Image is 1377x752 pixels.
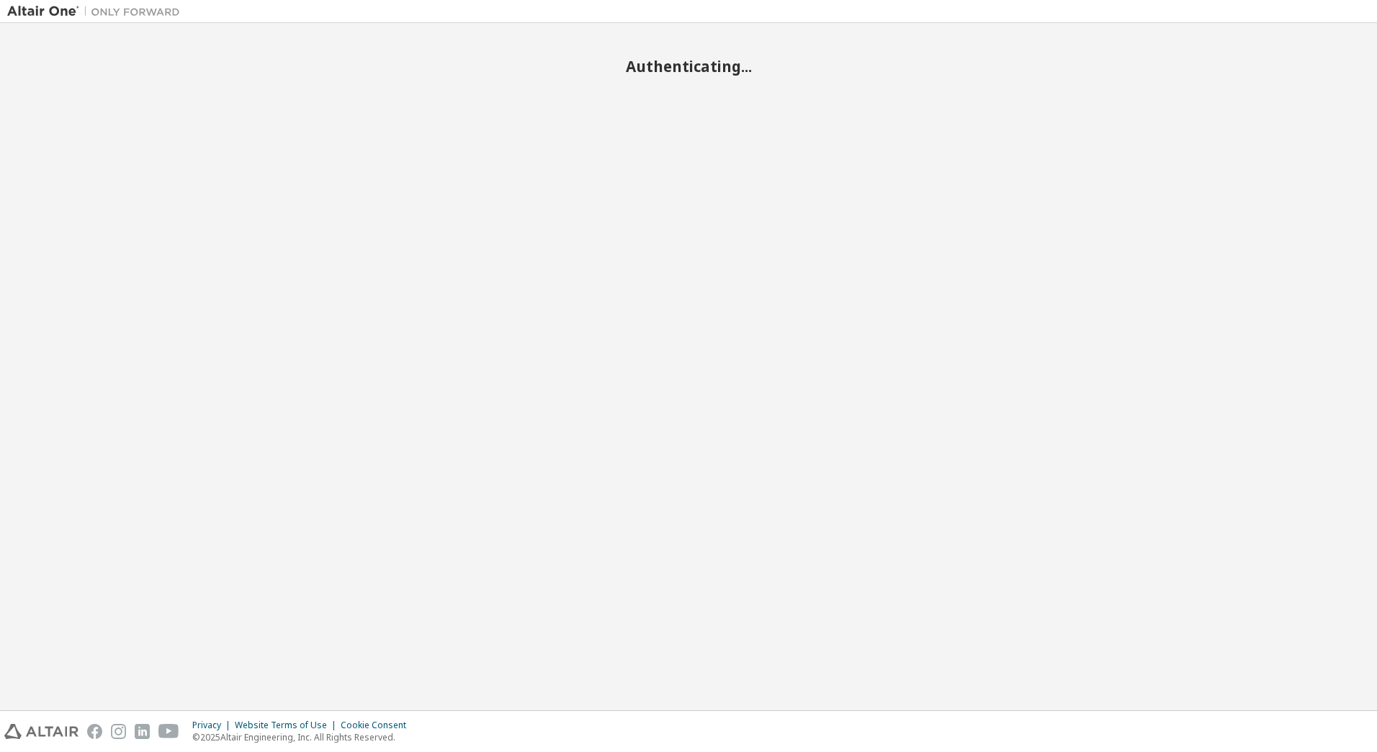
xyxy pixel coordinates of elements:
img: Altair One [7,4,187,19]
img: altair_logo.svg [4,724,79,739]
img: facebook.svg [87,724,102,739]
img: linkedin.svg [135,724,150,739]
div: Website Terms of Use [235,720,341,731]
p: © 2025 Altair Engineering, Inc. All Rights Reserved. [192,731,415,743]
div: Privacy [192,720,235,731]
img: youtube.svg [158,724,179,739]
h2: Authenticating... [7,57,1370,76]
div: Cookie Consent [341,720,415,731]
img: instagram.svg [111,724,126,739]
